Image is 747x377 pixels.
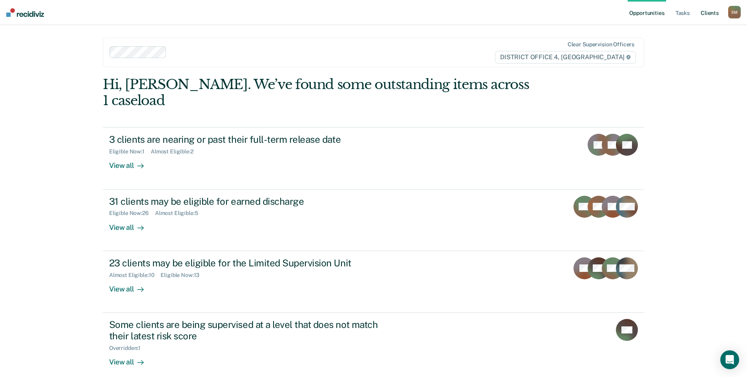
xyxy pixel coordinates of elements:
[109,345,147,352] div: Overridden : 1
[109,210,155,217] div: Eligible Now : 26
[109,278,153,293] div: View all
[109,351,153,366] div: View all
[109,217,153,232] div: View all
[155,210,205,217] div: Almost Eligible : 5
[109,319,385,342] div: Some clients are being supervised at a level that does not match their latest risk score
[6,8,44,17] img: Recidiviz
[161,272,206,279] div: Eligible Now : 13
[109,196,385,207] div: 31 clients may be eligible for earned discharge
[109,272,161,279] div: Almost Eligible : 10
[720,350,739,369] div: Open Intercom Messenger
[109,257,385,269] div: 23 clients may be eligible for the Limited Supervision Unit
[728,6,741,18] button: SM
[109,148,151,155] div: Eligible Now : 1
[103,189,644,251] a: 31 clients may be eligible for earned dischargeEligible Now:26Almost Eligible:5View all
[103,76,536,109] div: Hi, [PERSON_NAME]. We’ve found some outstanding items across 1 caseload
[103,127,644,189] a: 3 clients are nearing or past their full-term release dateEligible Now:1Almost Eligible:2View all
[495,51,636,64] span: DISTRICT OFFICE 4, [GEOGRAPHIC_DATA]
[103,251,644,313] a: 23 clients may be eligible for the Limited Supervision UnitAlmost Eligible:10Eligible Now:13View all
[728,6,741,18] div: S M
[109,155,153,170] div: View all
[109,134,385,145] div: 3 clients are nearing or past their full-term release date
[568,41,634,48] div: Clear supervision officers
[151,148,200,155] div: Almost Eligible : 2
